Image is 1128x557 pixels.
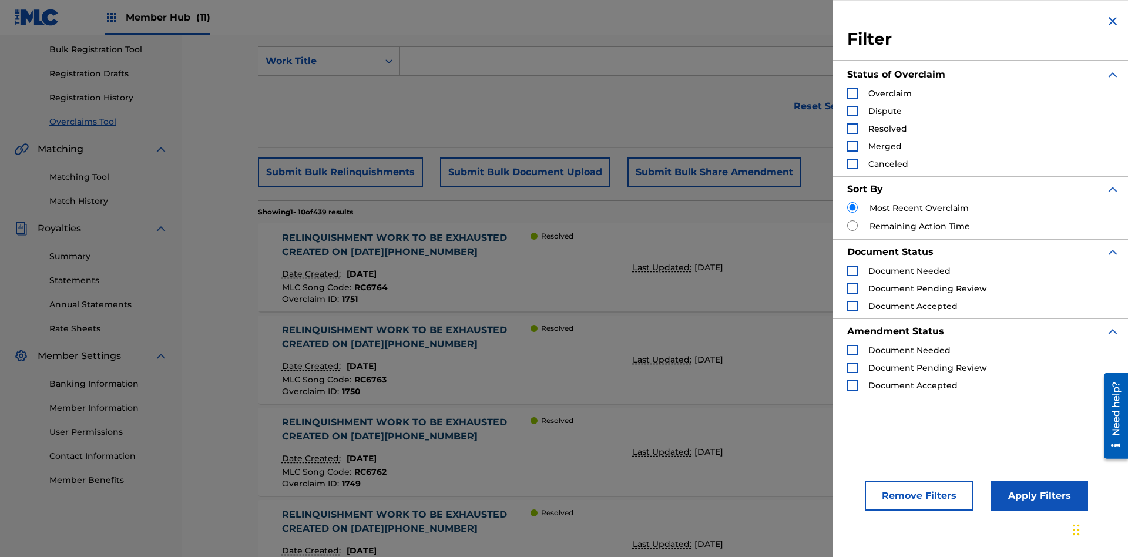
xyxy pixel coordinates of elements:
[354,374,387,385] span: RC6763
[49,116,168,128] a: Overclaims Tool
[258,408,1052,496] a: RELINQUISHMENT WORK TO BE EXHAUSTED CREATED ON [DATE][PHONE_NUMBER]Date Created:[DATE]MLC Song Co...
[1073,512,1080,548] div: Drag
[49,426,168,438] a: User Permissions
[49,323,168,335] a: Rate Sheets
[282,467,354,477] span: MLC Song Code :
[847,29,1120,50] h3: Filter
[1106,68,1120,82] img: expand
[342,294,358,304] span: 1751
[347,269,377,279] span: [DATE]
[49,378,168,390] a: Banking Information
[868,88,912,99] span: Overclaim
[1106,324,1120,338] img: expand
[154,222,168,236] img: expand
[38,142,83,156] span: Matching
[38,349,121,363] span: Member Settings
[868,123,907,134] span: Resolved
[354,467,387,477] span: RC6762
[282,508,531,536] div: RELINQUISHMENT WORK TO BE EXHAUSTED CREATED ON [DATE][PHONE_NUMBER]
[258,316,1052,404] a: RELINQUISHMENT WORK TO BE EXHAUSTED CREATED ON [DATE][PHONE_NUMBER]Date Created:[DATE]MLC Song Co...
[49,43,168,56] a: Bulk Registration Tool
[282,323,531,351] div: RELINQUISHMENT WORK TO BE EXHAUSTED CREATED ON [DATE][PHONE_NUMBER]
[868,159,908,169] span: Canceled
[347,545,377,556] span: [DATE]
[1106,245,1120,259] img: expand
[14,222,28,236] img: Royalties
[847,326,944,337] strong: Amendment Status
[991,481,1088,511] button: Apply Filters
[282,360,344,373] p: Date Created:
[282,386,342,397] span: Overclaim ID :
[282,282,354,293] span: MLC Song Code :
[868,266,951,276] span: Document Needed
[868,345,951,355] span: Document Needed
[868,363,987,373] span: Document Pending Review
[347,453,377,464] span: [DATE]
[541,231,573,241] p: Resolved
[788,93,864,119] a: Reset Search
[282,452,344,465] p: Date Created:
[865,481,973,511] button: Remove Filters
[869,220,970,233] label: Remaining Action Time
[633,354,694,366] p: Last Updated:
[847,246,934,257] strong: Document Status
[1106,182,1120,196] img: expand
[847,183,883,194] strong: Sort By
[694,447,723,457] span: [DATE]
[49,195,168,207] a: Match History
[282,545,344,557] p: Date Created:
[14,349,28,363] img: Member Settings
[633,446,694,458] p: Last Updated:
[869,202,969,214] label: Most Recent Overclaim
[49,171,168,183] a: Matching Tool
[49,68,168,80] a: Registration Drafts
[258,207,353,217] p: Showing 1 - 10 of 439 results
[282,478,342,489] span: Overclaim ID :
[1095,368,1128,465] iframe: Resource Center
[154,142,168,156] img: expand
[633,538,694,551] p: Last Updated:
[847,69,945,80] strong: Status of Overclaim
[868,141,902,152] span: Merged
[541,415,573,426] p: Resolved
[282,374,354,385] span: MLC Song Code :
[14,9,59,26] img: MLC Logo
[282,415,531,444] div: RELINQUISHMENT WORK TO BE EXHAUSTED CREATED ON [DATE][PHONE_NUMBER]
[342,478,361,489] span: 1749
[266,54,371,68] div: Work Title
[49,92,168,104] a: Registration History
[541,508,573,518] p: Resolved
[347,361,377,371] span: [DATE]
[258,223,1052,311] a: RELINQUISHMENT WORK TO BE EXHAUSTED CREATED ON [DATE][PHONE_NUMBER]Date Created:[DATE]MLC Song Co...
[38,222,81,236] span: Royalties
[868,380,958,391] span: Document Accepted
[126,11,210,24] span: Member Hub
[258,46,1052,130] form: Search Form
[694,262,723,273] span: [DATE]
[14,142,29,156] img: Matching
[154,349,168,363] img: expand
[868,283,987,294] span: Document Pending Review
[354,282,388,293] span: RC6764
[258,157,423,187] button: Submit Bulk Relinquishments
[282,231,531,259] div: RELINQUISHMENT WORK TO BE EXHAUSTED CREATED ON [DATE][PHONE_NUMBER]
[49,274,168,287] a: Statements
[105,11,119,25] img: Top Rightsholders
[49,298,168,311] a: Annual Statements
[49,250,168,263] a: Summary
[196,12,210,23] span: (11)
[541,323,573,334] p: Resolved
[342,386,361,397] span: 1750
[694,354,723,365] span: [DATE]
[1069,501,1128,557] iframe: Chat Widget
[694,539,723,549] span: [DATE]
[282,268,344,280] p: Date Created:
[49,474,168,486] a: Member Benefits
[1106,14,1120,28] img: close
[282,294,342,304] span: Overclaim ID :
[868,106,902,116] span: Dispute
[868,301,958,311] span: Document Accepted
